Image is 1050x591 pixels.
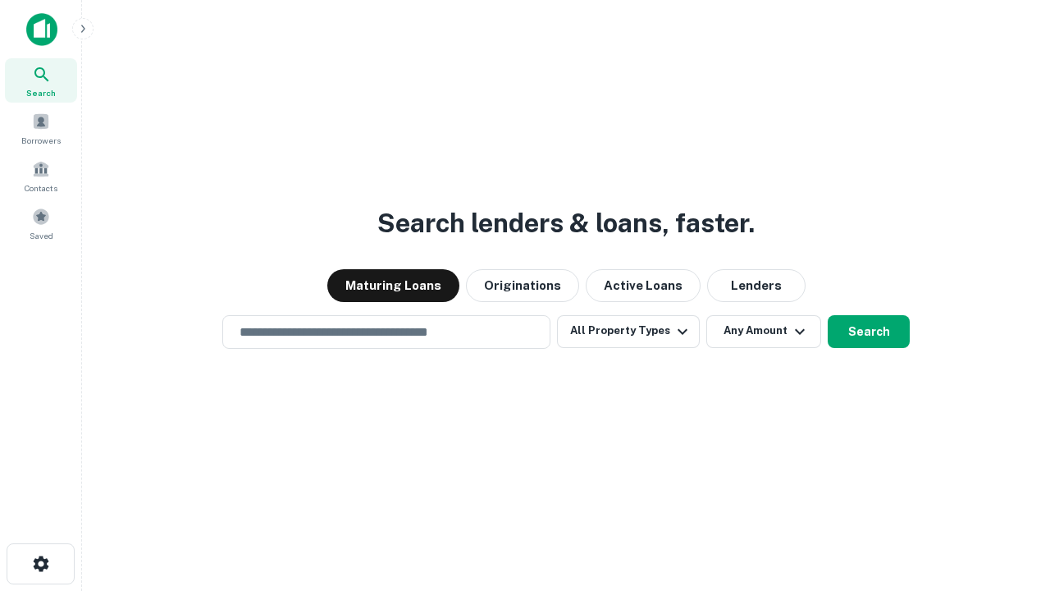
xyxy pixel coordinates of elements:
[586,269,701,302] button: Active Loans
[828,315,910,348] button: Search
[21,134,61,147] span: Borrowers
[5,201,77,245] a: Saved
[5,58,77,103] a: Search
[26,86,56,99] span: Search
[5,106,77,150] a: Borrowers
[466,269,579,302] button: Originations
[557,315,700,348] button: All Property Types
[5,153,77,198] a: Contacts
[327,269,459,302] button: Maturing Loans
[25,181,57,195] span: Contacts
[377,204,755,243] h3: Search lenders & loans, faster.
[968,460,1050,538] iframe: Chat Widget
[26,13,57,46] img: capitalize-icon.png
[706,315,821,348] button: Any Amount
[707,269,806,302] button: Lenders
[30,229,53,242] span: Saved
